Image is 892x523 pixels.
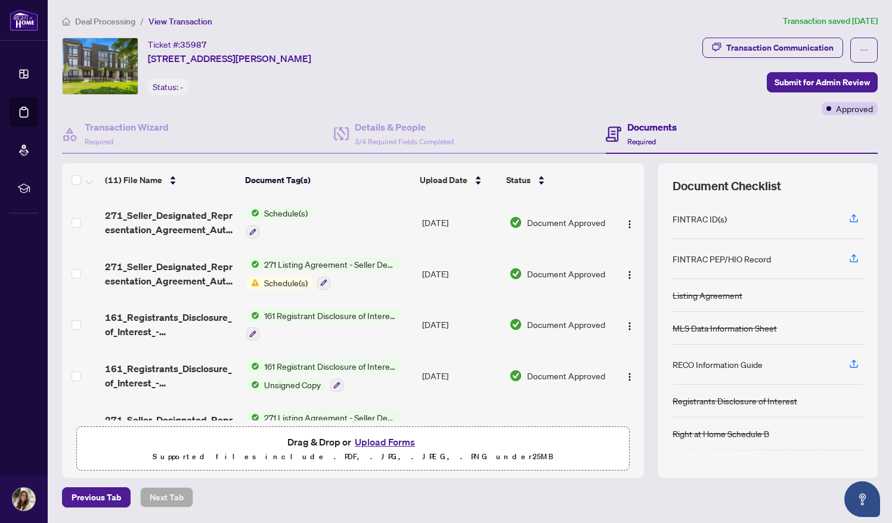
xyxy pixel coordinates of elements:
div: Status: [148,79,188,95]
span: Deal Processing [75,16,135,27]
span: 161_Registrants_Disclosure_of_Interest_-_Disposition_of_Property_-_PropTx-[PERSON_NAME] 26 [PERSO... [105,310,236,339]
button: Status Icon161 Registrant Disclosure of Interest - Disposition ofPropertyStatus IconUnsigned Copy [246,360,401,392]
h4: Transaction Wizard [85,120,169,134]
span: Required [85,137,113,146]
button: Next Tab [140,487,193,507]
div: Listing Agreement [673,289,742,302]
img: Status Icon [246,276,259,289]
span: home [62,17,70,26]
td: [DATE] [417,248,504,299]
img: logo [10,9,38,31]
span: 161 Registrant Disclosure of Interest - Disposition ofProperty [259,360,401,373]
img: Status Icon [246,411,259,424]
img: Document Status [509,369,522,382]
button: Logo [620,264,639,283]
span: Status [506,174,531,187]
img: Document Status [509,267,522,280]
img: Logo [625,372,634,382]
span: Document Approved [527,369,605,382]
span: Document Approved [527,318,605,331]
div: FINTRAC ID(s) [673,212,727,225]
th: (11) File Name [100,163,240,197]
span: Upload Date [420,174,467,187]
span: Previous Tab [72,488,121,507]
div: MLS Data Information Sheet [673,321,777,335]
div: Ticket #: [148,38,207,51]
span: 271 Listing Agreement - Seller Designated Representation Agreement Authority to Offer for Sale [259,411,401,424]
div: Transaction Communication [726,38,834,57]
td: [DATE] [417,350,504,401]
button: Transaction Communication [702,38,843,58]
div: FINTRAC PEP/HIO Record [673,252,771,265]
span: Drag & Drop orUpload FormsSupported files include .PDF, .JPG, .JPEG, .PNG under25MB [77,427,629,471]
li: / [140,14,144,28]
button: Submit for Admin Review [767,72,878,92]
img: Status Icon [246,378,259,391]
img: Logo [625,219,634,229]
h4: Details & People [355,120,454,134]
div: RECO Information Guide [673,358,763,371]
img: Logo [625,270,634,280]
div: Registrants Disclosure of Interest [673,394,797,407]
img: Profile Icon [13,488,35,510]
img: Status Icon [246,206,259,219]
td: [DATE] [417,401,504,453]
span: ellipsis [860,46,868,54]
th: Document Tag(s) [240,163,415,197]
h4: Documents [627,120,677,134]
span: 271 Listing Agreement - Seller Designated Representation Agreement Authority to Offer for Sale [259,258,401,271]
span: 271_Seller_Designated_Representation_Agreement_Authority_to_Offer_for_Sale_-_PropTx-[PERSON_NAME]... [105,208,236,237]
button: Status Icon161 Registrant Disclosure of Interest - Disposition ofProperty [246,309,401,341]
img: Status Icon [246,258,259,271]
button: Previous Tab [62,487,131,507]
span: Document Approved [527,216,605,229]
button: Open asap [844,481,880,517]
div: Right at Home Schedule B [673,427,769,440]
td: [DATE] [417,197,504,248]
span: [STREET_ADDRESS][PERSON_NAME] [148,51,311,66]
span: Document Approved [527,267,605,280]
th: Upload Date [415,163,501,197]
span: 161_Registrants_Disclosure_of_Interest_-_Disposition_of_Property_-_PropTx-[PERSON_NAME].pdf [105,361,236,390]
img: Status Icon [246,360,259,373]
span: Required [627,137,656,146]
span: Document Checklist [673,178,781,194]
span: View Transaction [148,16,212,27]
button: Status IconSchedule(s) [246,206,312,239]
th: Status [501,163,609,197]
span: Approved [836,102,873,115]
span: Unsigned Copy [259,378,326,391]
button: Logo [620,366,639,385]
button: Logo [620,213,639,232]
img: Logo [625,321,634,331]
span: 35987 [180,39,207,50]
button: Status Icon271 Listing Agreement - Seller Designated Representation Agreement Authority to Offer ... [246,411,401,443]
img: Document Status [509,216,522,229]
span: Drag & Drop or [287,434,419,450]
img: Status Icon [246,309,259,322]
article: Transaction saved [DATE] [783,14,878,28]
button: Upload Forms [351,434,419,450]
img: IMG-W12160717_1.jpg [63,38,138,94]
span: 3/4 Required Fields Completed [355,137,454,146]
td: [DATE] [417,299,504,351]
button: Logo [620,315,639,334]
span: - [180,82,183,92]
span: 271_Seller_Designated_Representation_Agreement_Authority_to_Offer_for_Sale_-_PropTx-[PERSON_NAME]... [105,259,236,288]
span: Schedule(s) [259,276,312,289]
span: 271_Seller_Designated_Representation_Agreement_Authority_to_Offer_for_Sale_-_PropTx-[PERSON_NAME]... [105,413,236,441]
span: Submit for Admin Review [775,73,870,92]
p: Supported files include .PDF, .JPG, .JPEG, .PNG under 25 MB [84,450,622,464]
span: Schedule(s) [259,206,312,219]
img: Document Status [509,318,522,331]
button: Status Icon271 Listing Agreement - Seller Designated Representation Agreement Authority to Offer ... [246,258,401,290]
span: (11) File Name [105,174,162,187]
span: 161 Registrant Disclosure of Interest - Disposition ofProperty [259,309,401,322]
